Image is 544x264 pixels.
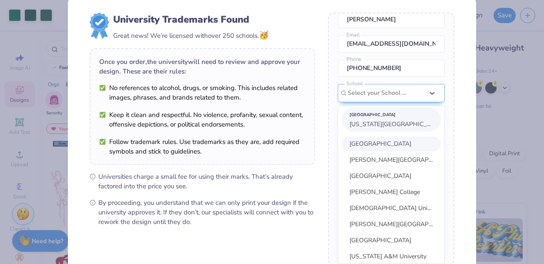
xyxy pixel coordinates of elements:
span: By proceeding, you understand that we can only print your design if the university approves it. I... [98,198,315,227]
li: No references to alcohol, drugs, or smoking. This includes related images, phrases, and brands re... [99,83,306,102]
span: 🥳 [259,30,269,40]
span: [GEOGRAPHIC_DATA] [349,236,411,244]
span: Universities charge a small fee for using their marks. That’s already factored into the price you... [98,172,315,191]
span: [PERSON_NAME][GEOGRAPHIC_DATA] [349,220,460,228]
span: [US_STATE][GEOGRAPHIC_DATA] [349,120,444,128]
span: [PERSON_NAME][GEOGRAPHIC_DATA] [349,156,460,164]
li: Follow trademark rules. Use trademarks as they are, add required symbols and stick to guidelines. [99,137,306,156]
div: Once you order, the university will need to review and approve your design. These are their rules: [99,57,306,76]
div: University Trademarks Found [113,13,269,27]
span: [DEMOGRAPHIC_DATA] University of Health Sciences [349,204,497,212]
span: [US_STATE] A&M University [349,252,426,261]
span: [PERSON_NAME] College [349,188,420,196]
input: Name [338,11,445,28]
input: Phone [338,60,445,77]
input: Email [338,35,445,53]
div: Great news! We’re licensed with over 250 schools. [113,30,269,41]
div: [GEOGRAPHIC_DATA] [349,110,433,120]
li: Keep it clean and respectful. No violence, profanity, sexual content, offensive depictions, or po... [99,110,306,129]
span: [GEOGRAPHIC_DATA] [349,172,411,180]
img: license-marks-badge.png [90,13,109,39]
span: [GEOGRAPHIC_DATA] [349,140,411,148]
